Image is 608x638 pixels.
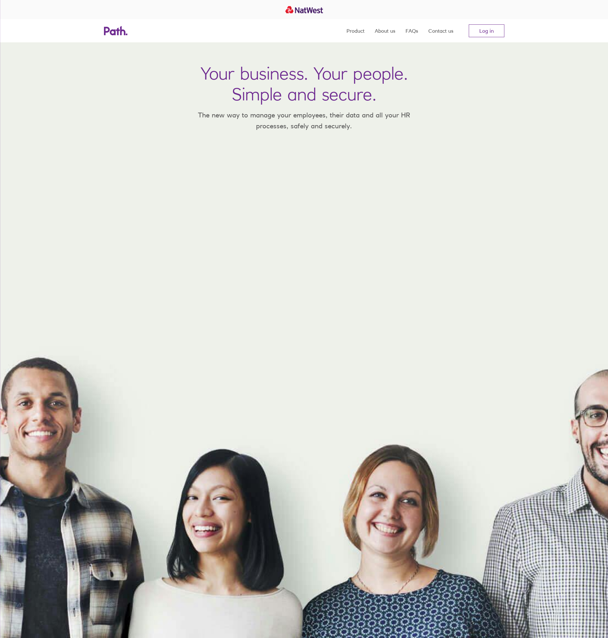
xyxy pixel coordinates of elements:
[428,19,453,42] a: Contact us
[375,19,395,42] a: About us
[201,63,408,105] h1: Your business. Your people. Simple and secure.
[189,110,420,131] p: The new way to manage your employees, their data and all your HR processes, safely and securely.
[469,24,504,37] a: Log in
[406,19,418,42] a: FAQs
[347,19,364,42] a: Product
